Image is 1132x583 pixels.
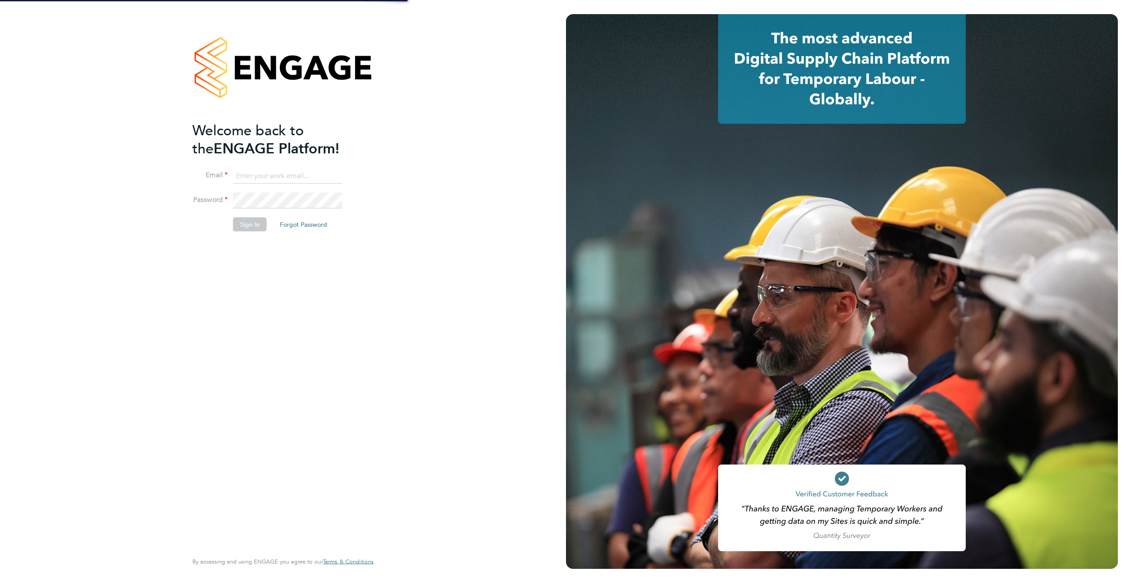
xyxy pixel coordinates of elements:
[233,168,342,184] input: Enter your work email...
[273,217,334,232] button: Forgot Password
[192,122,304,157] span: Welcome back to the
[192,121,365,157] h2: ENGAGE Platform!
[192,195,228,205] label: Password
[192,171,228,180] label: Email
[192,558,374,565] span: By accessing and using ENGAGE you agree to our
[323,558,374,565] a: Terms & Conditions
[233,217,267,232] button: Sign In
